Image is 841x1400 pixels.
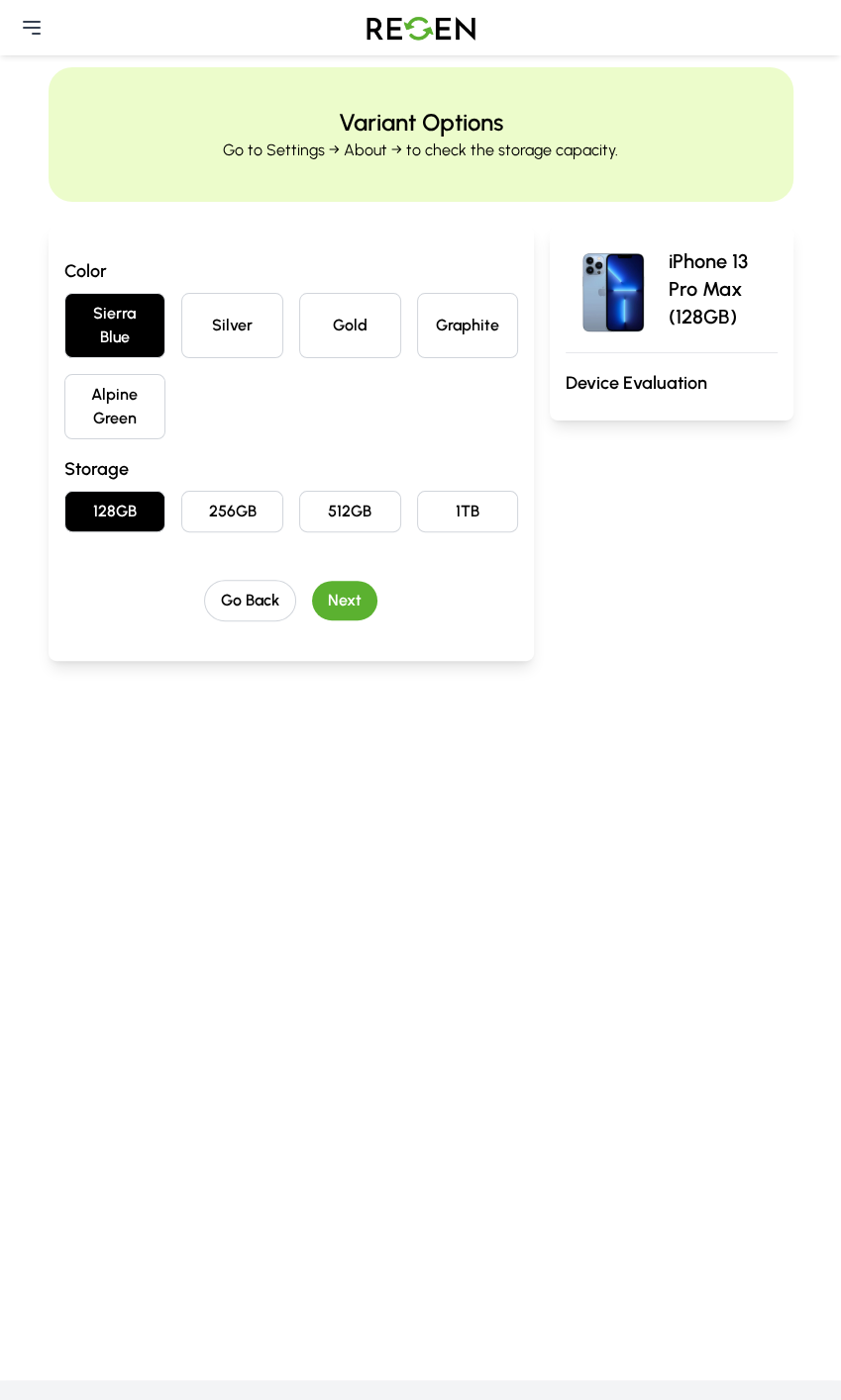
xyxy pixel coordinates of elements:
[339,107,503,139] h2: Variant Options
[64,293,166,358] button: Sierra Blue
[64,257,519,285] h3: Color
[566,241,661,336] img: iPhone 13 Pro Max
[64,374,166,439] button: Alpine Green
[223,139,618,162] p: Go to Settings → About → to check the storage capacity.
[181,491,283,532] button: 256GB
[64,491,166,532] button: 128GB
[566,369,777,397] h3: Device Evaluation
[181,293,283,358] button: Silver
[204,580,296,621] button: Go Back
[417,491,519,532] button: 1TB
[299,293,401,358] button: Gold
[64,455,519,483] h3: Storage
[417,293,519,358] button: Graphite
[312,581,377,620] button: Next
[299,491,401,532] button: 512GB
[669,247,777,330] p: iPhone 13 Pro Max (128GB)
